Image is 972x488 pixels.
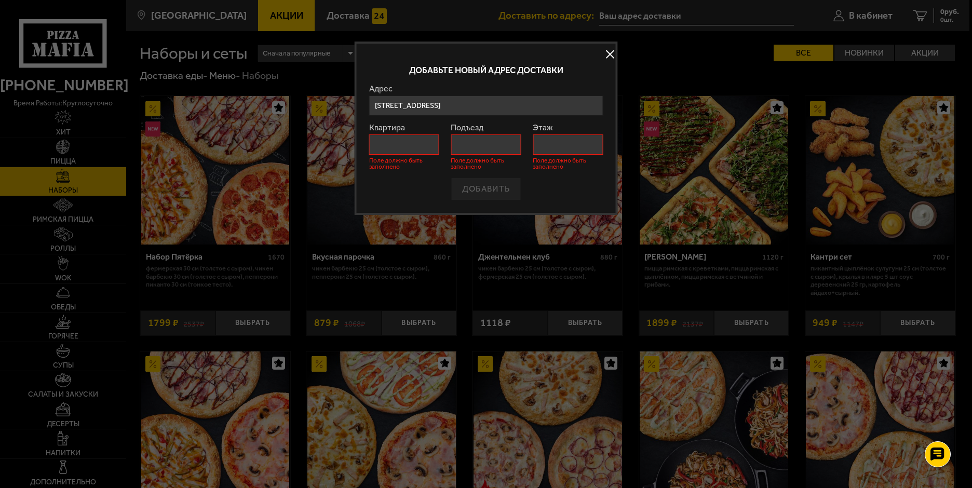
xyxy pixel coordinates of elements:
p: Поле должно быть заполнено [451,157,521,170]
p: Поле должно быть заполнено [533,157,603,170]
label: Подъезд [451,124,521,132]
label: Квартира [369,124,439,132]
label: Адрес [369,85,603,93]
p: Поле должно быть заполнено [369,157,439,170]
p: Добавьте новый адрес доставки [369,66,603,75]
label: Этаж [533,124,603,132]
